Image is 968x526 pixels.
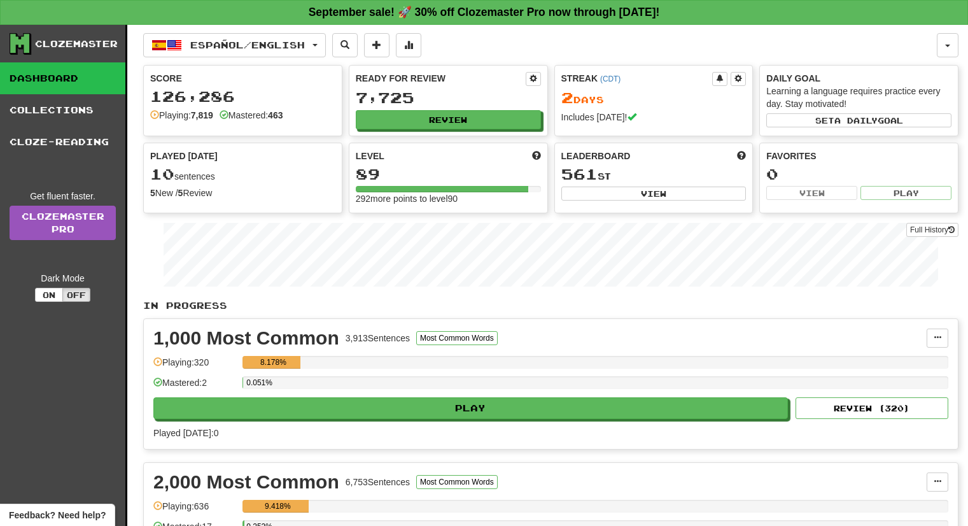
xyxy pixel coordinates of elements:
[143,299,958,312] p: In Progress
[356,72,526,85] div: Ready for Review
[143,33,326,57] button: Español/English
[532,150,541,162] span: Score more points to level up
[766,72,951,85] div: Daily Goal
[332,33,358,57] button: Search sentences
[766,166,951,182] div: 0
[153,397,788,419] button: Play
[150,150,218,162] span: Played [DATE]
[220,109,283,122] div: Mastered:
[153,428,218,438] span: Played [DATE]: 0
[356,166,541,182] div: 89
[153,376,236,397] div: Mastered: 2
[10,190,116,203] div: Get fluent faster.
[766,113,951,127] button: Seta dailygoal
[246,500,309,513] div: 9.418%
[346,332,410,345] div: 3,913 Sentences
[561,72,713,85] div: Streak
[766,186,857,200] button: View
[860,186,951,200] button: Play
[600,75,621,83] a: (CDT)
[561,150,631,162] span: Leaderboard
[906,223,958,237] button: Full History
[561,111,747,124] div: Includes [DATE]!
[178,188,183,198] strong: 5
[35,288,63,302] button: On
[796,397,948,419] button: Review (320)
[150,89,335,104] div: 126,286
[190,39,305,50] span: Español / English
[561,165,598,183] span: 561
[153,473,339,492] div: 2,000 Most Common
[766,150,951,162] div: Favorites
[35,38,118,50] div: Clozemaster
[150,109,213,122] div: Playing:
[246,356,300,369] div: 8.178%
[268,110,283,120] strong: 463
[561,166,747,183] div: st
[396,33,421,57] button: More stats
[150,188,155,198] strong: 5
[364,33,389,57] button: Add sentence to collection
[561,89,573,106] span: 2
[356,90,541,106] div: 7,725
[9,509,106,522] span: Open feedback widget
[191,110,213,120] strong: 7,819
[10,206,116,240] a: ClozemasterPro
[153,500,236,521] div: Playing: 636
[416,331,498,345] button: Most Common Words
[766,85,951,110] div: Learning a language requires practice every day. Stay motivated!
[150,165,174,183] span: 10
[150,166,335,183] div: sentences
[153,356,236,377] div: Playing: 320
[150,187,335,199] div: New / Review
[150,72,335,85] div: Score
[356,150,384,162] span: Level
[561,187,747,201] button: View
[346,476,410,488] div: 6,753 Sentences
[309,6,660,18] strong: September sale! 🚀 30% off Clozemaster Pro now through [DATE]!
[10,272,116,285] div: Dark Mode
[62,288,90,302] button: Off
[834,116,878,125] span: a daily
[356,110,541,129] button: Review
[356,192,541,205] div: 292 more points to level 90
[561,90,747,106] div: Day s
[153,329,339,348] div: 1,000 Most Common
[416,475,498,489] button: Most Common Words
[737,150,746,162] span: This week in points, UTC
